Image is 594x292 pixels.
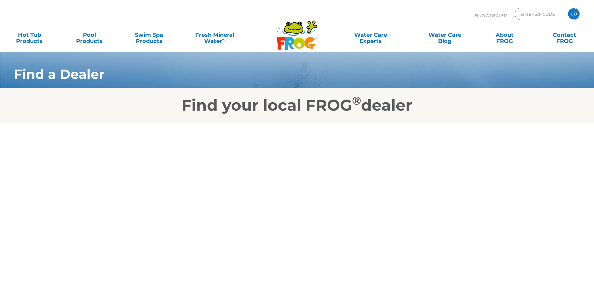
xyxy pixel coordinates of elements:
a: Water CareExperts [333,29,408,41]
a: Swim SpaProducts [126,29,172,41]
a: Hot TubProducts [6,29,53,41]
h1: Find a Dealer [14,67,531,82]
a: Fresh MineralWater∞ [186,29,244,41]
a: ContactFROG [541,29,588,41]
img: Frog Products Logo [273,12,321,50]
h2: Find your local FROG dealer [5,96,589,115]
p: Find A Dealer [475,8,507,23]
a: PoolProducts [66,29,112,41]
a: AboutFROG [481,29,528,41]
input: GO [568,8,579,19]
a: Water CareBlog [422,29,468,41]
sup: ∞ [222,37,225,42]
sup: ® [352,94,361,108]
